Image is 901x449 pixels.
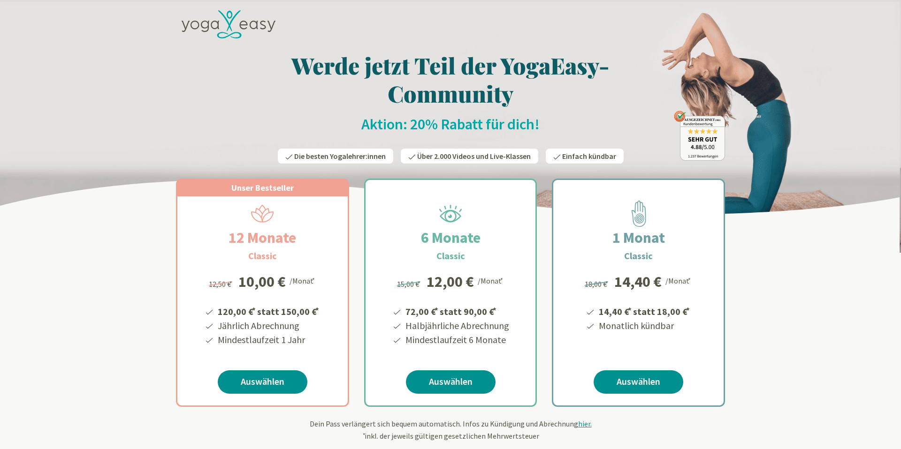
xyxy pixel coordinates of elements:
[594,370,683,394] a: Auswählen
[404,319,509,333] li: Halbjährliche Abrechnung
[216,319,321,333] li: Jährlich Abrechnung
[427,274,474,289] div: 12,00 €
[406,370,496,394] a: Auswählen
[436,249,465,263] h3: Classic
[674,111,725,161] img: ausgezeichnet_badge.png
[294,151,386,161] span: Die besten Yogalehrer:innen
[216,333,321,347] li: Mindestlaufzeit 1 Jahr
[206,226,319,249] h2: 12 Monate
[362,431,539,441] span: inkl. der jeweils gültigen gesetzlichen Mehrwertsteuer
[231,182,294,193] span: Unser Bestseller
[597,319,691,333] li: Monatlich kündbar
[397,279,422,289] span: 15,00 €
[585,279,610,289] span: 18,00 €
[398,226,503,249] h2: 6 Monate
[478,274,504,286] div: /Monat
[597,303,691,319] li: 14,40 € statt 18,00 €
[624,249,653,263] h3: Classic
[417,151,531,161] span: Über 2.000 Videos und Live-Klassen
[248,249,277,263] h3: Classic
[578,419,592,428] span: hier.
[404,303,509,319] li: 72,00 € statt 90,00 €
[404,333,509,347] li: Mindestlaufzeit 6 Monate
[562,151,616,161] span: Einfach kündbar
[665,274,692,286] div: /Monat
[176,418,725,442] div: Dein Pass verlängert sich bequem automatisch. Infos zu Kündigung und Abrechnung
[209,279,234,289] span: 12,50 €
[590,226,687,249] h2: 1 Monat
[218,370,307,394] a: Auswählen
[614,274,662,289] div: 14,40 €
[216,303,321,319] li: 120,00 € statt 150,00 €
[176,51,725,107] h1: Werde jetzt Teil der YogaEasy-Community
[238,274,286,289] div: 10,00 €
[176,115,725,134] h2: Aktion: 20% Rabatt für dich!
[290,274,316,286] div: /Monat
